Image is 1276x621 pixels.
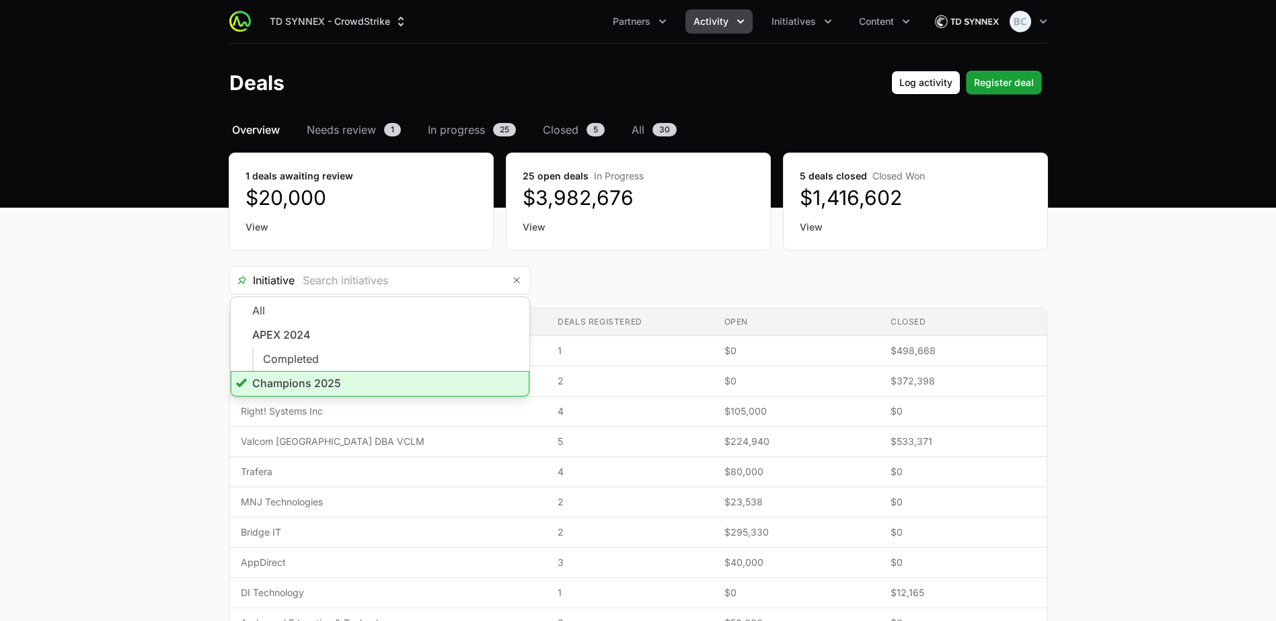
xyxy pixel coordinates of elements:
div: Main navigation [251,9,918,34]
button: Log activity [891,71,961,95]
span: 1 [384,123,401,136]
span: 1 [558,344,702,358]
span: 25 [493,123,516,136]
span: Register deal [974,75,1034,91]
span: 4 [558,465,702,479]
span: Initiative [230,272,295,288]
span: 3 [558,556,702,569]
span: $0 [724,586,869,599]
span: Overview [232,122,280,138]
span: $372,398 [891,374,1035,388]
a: View [246,220,477,234]
span: $498,668 [891,344,1035,358]
a: Needs review1 [304,122,404,138]
div: Activity menu [685,9,753,34]
span: Initiatives [772,15,816,28]
div: Supplier switch menu [262,9,416,34]
span: DI Technology [241,586,537,599]
span: In progress [428,122,485,138]
dd: $3,982,676 [523,185,754,210]
span: $105,000 [724,405,869,418]
dd: $20,000 [246,185,477,210]
button: Partners [605,9,675,34]
img: TD SYNNEX [934,8,999,35]
span: $0 [724,374,869,388]
a: All30 [629,122,679,138]
a: Closed5 [540,122,607,138]
span: $0 [891,495,1035,509]
a: View [523,220,754,234]
span: Valcom [GEOGRAPHIC_DATA] DBA VCLM [241,435,537,448]
span: Content [859,15,894,28]
span: $295,330 [724,526,869,539]
dd: $1,416,602 [800,185,1031,210]
button: Content [851,9,918,34]
th: Deals registered [547,308,713,336]
dt: 25 open deals [523,169,754,183]
span: $533,371 [891,435,1035,448]
img: Bethany Crossley [1010,11,1031,32]
span: 4 [558,405,702,418]
span: $12,165 [891,586,1035,599]
span: $224,940 [724,435,869,448]
button: Remove [503,267,530,294]
input: Search initiatives [295,267,503,294]
span: 5 [587,123,605,136]
div: Content menu [851,9,918,34]
dt: 5 deals closed [800,169,1031,183]
dt: 1 deals awaiting review [246,169,477,183]
span: Bridge IT [241,526,537,539]
span: Log activity [899,75,952,91]
a: Overview [229,122,283,138]
span: AppDirect [241,556,537,569]
span: 2 [558,526,702,539]
a: View [800,220,1031,234]
span: 5 [558,435,702,448]
div: Partners menu [605,9,675,34]
span: In Progress [594,170,644,181]
span: All [632,122,644,138]
span: $40,000 [724,556,869,569]
th: Open [714,308,880,336]
span: Partners [613,15,650,28]
span: 2 [558,374,702,388]
button: Activity [685,9,753,34]
nav: Deals navigation [229,122,1047,138]
span: $23,538 [724,495,869,509]
span: Closed [543,122,578,138]
button: TD SYNNEX - CrowdStrike [262,9,416,34]
span: $0 [891,465,1035,479]
button: Register deal [966,71,1042,95]
div: Primary actions [891,71,1042,95]
div: Initiatives menu [763,9,840,34]
span: Needs review [307,122,376,138]
span: Trafera [241,465,537,479]
span: $80,000 [724,465,869,479]
button: Initiatives [763,9,840,34]
img: ActivitySource [229,11,251,32]
span: Activity [693,15,728,28]
a: In progress25 [425,122,519,138]
span: $0 [724,344,869,358]
span: $0 [891,526,1035,539]
span: $0 [891,405,1035,418]
h1: Deals [229,71,285,95]
span: $0 [891,556,1035,569]
span: 30 [652,123,677,136]
span: 1 [558,586,702,599]
span: Closed Won [872,170,925,181]
span: MNJ Technologies [241,495,537,509]
span: 2 [558,495,702,509]
th: Closed [880,308,1046,336]
span: Right! Systems Inc [241,405,537,418]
